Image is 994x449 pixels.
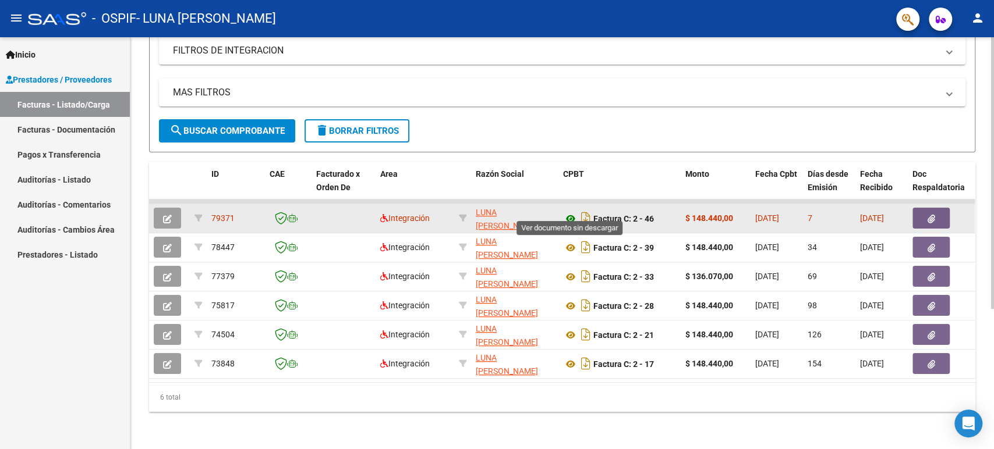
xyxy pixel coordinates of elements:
[593,330,654,340] strong: Factura C: 2 - 21
[476,295,538,318] span: LUNA [PERSON_NAME]
[751,162,803,213] datatable-header-cell: Fecha Cpbt
[476,264,554,288] div: 20366655760
[312,162,376,213] datatable-header-cell: Facturado x Orden De
[860,272,884,281] span: [DATE]
[476,324,538,347] span: LUNA [PERSON_NAME]
[593,359,654,369] strong: Factura C: 2 - 17
[476,235,554,259] div: 20366655760
[808,169,848,192] span: Días desde Emisión
[855,162,908,213] datatable-header-cell: Fecha Recibido
[685,359,733,368] strong: $ 148.440,00
[211,359,235,368] span: 73848
[685,213,733,223] strong: $ 148.440,00
[860,213,884,223] span: [DATE]
[476,206,554,230] div: 20366655760
[315,123,329,137] mat-icon: delete
[211,169,219,179] span: ID
[578,296,593,315] i: Descargar documento
[380,169,398,179] span: Area
[685,301,733,310] strong: $ 148.440,00
[316,169,360,192] span: Facturado x Orden De
[593,272,654,281] strong: Factura C: 2 - 33
[380,272,430,281] span: Integración
[471,162,558,213] datatable-header-cell: Razón Social
[578,238,593,256] i: Descargar documento
[380,243,430,252] span: Integración
[149,383,975,412] div: 6 total
[685,272,733,281] strong: $ 136.070,00
[211,330,235,339] span: 74504
[578,267,593,286] i: Descargar documento
[808,213,812,223] span: 7
[376,162,454,213] datatable-header-cell: Area
[169,126,285,136] span: Buscar Comprobante
[6,73,112,86] span: Prestadores / Proveedores
[578,209,593,227] i: Descargar documento
[808,359,822,368] span: 154
[315,126,399,136] span: Borrar Filtros
[380,213,430,223] span: Integración
[755,169,797,179] span: Fecha Cpbt
[169,123,183,137] mat-icon: search
[971,11,985,25] mat-icon: person
[265,162,312,213] datatable-header-cell: CAE
[159,79,965,106] mat-expansion-panel-header: MAS FILTROS
[803,162,855,213] datatable-header-cell: Días desde Emisión
[305,119,409,142] button: Borrar Filtros
[159,37,965,65] mat-expansion-panel-header: FILTROS DE INTEGRACION
[860,301,884,310] span: [DATE]
[912,169,965,192] span: Doc Respaldatoria
[860,169,893,192] span: Fecha Recibido
[9,11,23,25] mat-icon: menu
[380,330,430,339] span: Integración
[755,301,779,310] span: [DATE]
[92,6,136,31] span: - OSPIF
[808,243,817,252] span: 34
[211,272,235,281] span: 77379
[755,272,779,281] span: [DATE]
[578,325,593,344] i: Descargar documento
[380,359,430,368] span: Integración
[563,169,584,179] span: CPBT
[476,208,538,230] span: LUNA [PERSON_NAME]
[270,169,285,179] span: CAE
[593,214,654,223] strong: Factura C: 2 - 46
[808,301,817,310] span: 98
[207,162,265,213] datatable-header-cell: ID
[860,243,884,252] span: [DATE]
[808,330,822,339] span: 126
[476,293,554,318] div: 20366655760
[755,330,779,339] span: [DATE]
[476,169,524,179] span: Razón Social
[476,322,554,347] div: 20366655760
[808,272,817,281] span: 69
[211,301,235,310] span: 75817
[211,243,235,252] span: 78447
[380,301,430,310] span: Integración
[860,330,884,339] span: [DATE]
[908,162,978,213] datatable-header-cell: Doc Respaldatoria
[558,162,681,213] datatable-header-cell: CPBT
[136,6,276,31] span: - LUNA [PERSON_NAME]
[593,301,654,311] strong: Factura C: 2 - 28
[173,44,938,57] mat-panel-title: FILTROS DE INTEGRACION
[685,330,733,339] strong: $ 148.440,00
[476,237,538,259] span: LUNA [PERSON_NAME]
[6,48,36,61] span: Inicio
[755,213,779,223] span: [DATE]
[860,359,884,368] span: [DATE]
[173,86,938,99] mat-panel-title: MAS FILTROS
[755,243,779,252] span: [DATE]
[681,162,751,213] datatable-header-cell: Monto
[685,169,709,179] span: Monto
[685,243,733,252] strong: $ 148.440,00
[578,354,593,373] i: Descargar documento
[476,351,554,376] div: 20366655760
[476,353,538,376] span: LUNA [PERSON_NAME]
[159,119,295,142] button: Buscar Comprobante
[476,266,538,288] span: LUNA [PERSON_NAME]
[593,243,654,252] strong: Factura C: 2 - 39
[211,213,235,223] span: 79371
[755,359,779,368] span: [DATE]
[954,409,982,437] div: Open Intercom Messenger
